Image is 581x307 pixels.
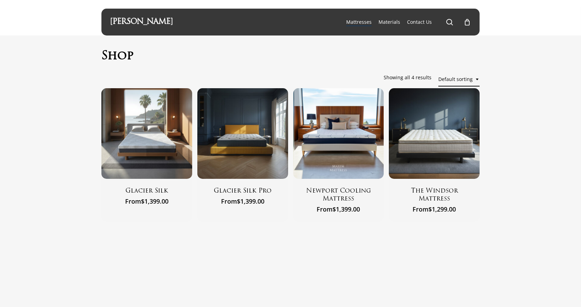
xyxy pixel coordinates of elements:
[384,71,431,84] p: Showing all 4 results
[237,197,240,205] span: $
[206,196,279,205] span: From
[379,19,400,25] a: Materials
[206,187,279,196] a: Glacier Silk Pro
[397,187,471,204] a: The Windsor Mattress
[302,187,375,204] a: Newport Cooling Mattress
[438,71,480,88] span: Default sorting
[389,88,480,179] img: Windsor In Studio
[346,19,372,25] a: Mattresses
[407,19,432,25] a: Contact Us
[110,196,184,205] span: From
[302,204,375,213] span: From
[438,72,480,86] span: Default sorting
[428,205,432,213] span: $
[389,88,480,179] a: The Windsor Mattress
[110,18,173,26] a: [PERSON_NAME]
[237,197,264,205] bdi: 1,399.00
[293,88,384,179] img: Newport Cooling Mattress
[343,9,471,35] nav: Main Menu
[428,205,456,213] bdi: 1,299.00
[101,49,480,64] h1: Shop
[332,205,360,213] bdi: 1,399.00
[101,88,192,179] img: Glacier Silk
[141,197,168,205] bdi: 1,399.00
[141,197,144,205] span: $
[397,204,471,213] span: From
[332,205,336,213] span: $
[197,88,288,179] img: Glacier Silk Pro
[110,187,184,196] a: Glacier Silk
[463,18,471,26] a: Cart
